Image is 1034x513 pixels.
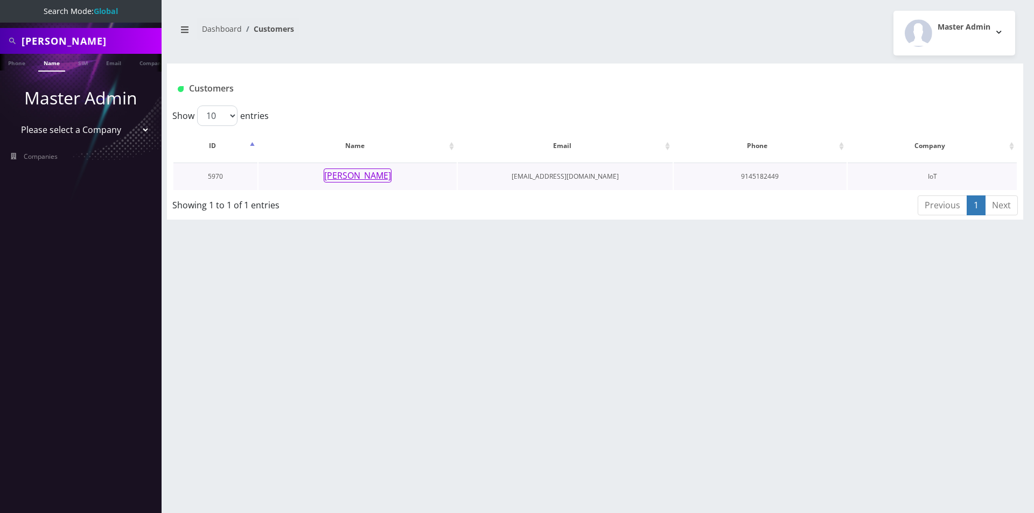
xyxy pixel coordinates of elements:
th: Company: activate to sort column ascending [848,130,1017,161]
td: 9145182449 [674,163,847,190]
select: Showentries [197,106,237,126]
span: Companies [24,152,58,161]
a: Name [38,54,65,72]
a: 1 [967,195,986,215]
a: Next [985,195,1018,215]
nav: breadcrumb [175,18,587,48]
a: Company [134,54,170,71]
th: Phone: activate to sort column ascending [674,130,847,161]
td: 5970 [173,163,257,190]
div: Showing 1 to 1 of 1 entries [172,194,516,212]
th: Email: activate to sort column ascending [458,130,673,161]
span: Search Mode: [44,6,118,16]
h1: Customers [178,83,871,94]
a: SIM [73,54,93,71]
button: Master Admin [893,11,1015,55]
a: Email [101,54,127,71]
li: Customers [242,23,294,34]
input: Search All Companies [22,31,159,51]
label: Show entries [172,106,269,126]
th: Name: activate to sort column ascending [258,130,457,161]
th: ID: activate to sort column descending [173,130,257,161]
h2: Master Admin [938,23,990,32]
strong: Global [94,6,118,16]
a: Previous [918,195,967,215]
td: [EMAIL_ADDRESS][DOMAIN_NAME] [458,163,673,190]
a: Dashboard [202,24,242,34]
a: Phone [3,54,31,71]
td: IoT [848,163,1017,190]
button: [PERSON_NAME] [324,168,392,182]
